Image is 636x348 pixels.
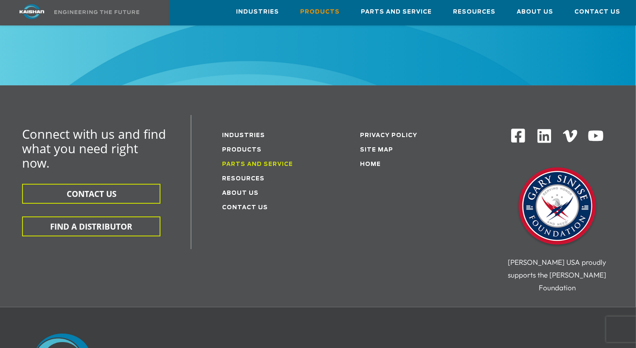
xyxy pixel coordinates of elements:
a: Resources [222,176,265,182]
button: FIND A DISTRIBUTOR [22,216,160,236]
span: Resources [453,7,495,17]
a: Home [360,162,381,167]
a: Industries [236,0,279,23]
a: Site Map [360,147,393,153]
a: Parts and service [222,162,293,167]
img: Youtube [588,128,604,144]
span: Parts and Service [361,7,432,17]
a: Privacy Policy [360,133,417,138]
span: Connect with us and find what you need right now. [22,126,166,171]
span: Contact Us [574,7,620,17]
a: About Us [222,191,259,196]
img: Facebook [510,128,526,143]
a: Contact Us [222,205,268,210]
img: Vimeo [563,130,577,142]
img: Gary Sinise Foundation [515,165,600,250]
a: Products [300,0,340,23]
a: About Us [517,0,553,23]
a: Contact Us [574,0,620,23]
span: Industries [236,7,279,17]
a: Industries [222,133,265,138]
span: Products [300,7,340,17]
a: Products [222,147,262,153]
img: Linkedin [536,128,553,144]
img: Engineering the future [54,10,139,14]
span: About Us [517,7,553,17]
button: CONTACT US [22,184,160,204]
span: [PERSON_NAME] USA proudly supports the [PERSON_NAME] Foundation [508,258,607,292]
a: Parts and Service [361,0,432,23]
a: Resources [453,0,495,23]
